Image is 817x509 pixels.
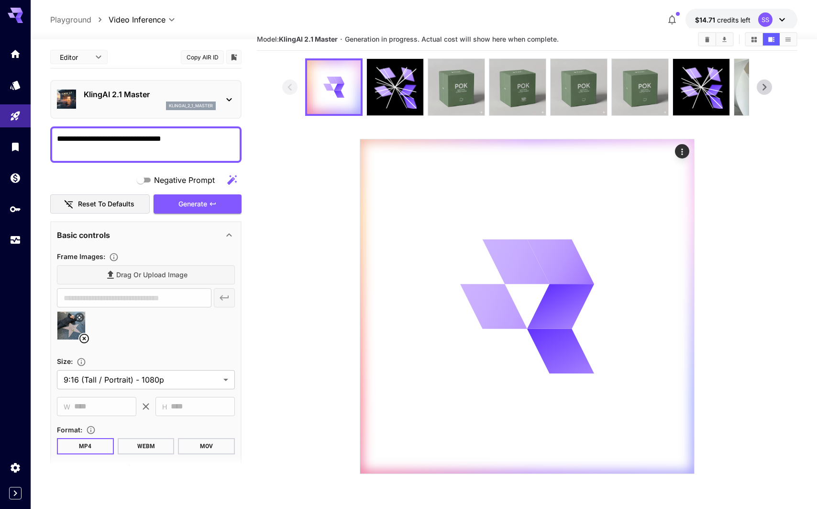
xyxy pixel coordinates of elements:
[118,438,175,454] button: WEBM
[57,438,114,454] button: MP4
[551,59,607,115] img: 1ukGdwAAAAZJREFUAwCIecyUVYJpegAAAABJRU5ErkJggg==
[10,110,21,122] div: Playground
[169,102,213,109] p: klingai_2_1_master
[780,33,796,45] button: Show videos in list view
[57,229,110,241] p: Basic controls
[10,172,21,184] div: Wallet
[178,198,207,210] span: Generate
[50,194,150,214] button: Reset to defaults
[178,438,235,454] button: MOV
[60,52,89,62] span: Editor
[746,33,762,45] button: Show videos in grid view
[73,357,90,367] button: Adjust the dimensions of the generated image by specifying its width and height in pixels, or sel...
[717,16,751,24] span: credits left
[109,14,166,25] span: Video Inference
[699,33,716,45] button: Clear videos
[257,35,338,43] span: Model:
[685,9,797,31] button: $14.71082SS
[9,487,22,499] button: Expand sidebar
[64,374,220,385] span: 9:16 (Tall / Portrait) - 1080p
[279,35,338,43] b: KlingAI 2.1 Master
[50,14,109,25] nav: breadcrumb
[181,50,224,64] button: Copy AIR ID
[162,401,167,412] span: H
[698,32,734,46] div: Clear videosDownload All
[716,33,733,45] button: Download All
[345,35,559,43] span: Generation in progress. Actual cost will show here when complete.
[105,252,122,262] button: Upload frame images.
[57,252,105,260] span: Frame Images :
[763,33,780,45] button: Show videos in video view
[82,425,99,435] button: Choose the file format for the output video.
[10,234,21,246] div: Usage
[695,16,717,24] span: $14.71
[84,89,216,100] p: KlingAI 2.1 Master
[64,401,70,412] span: W
[57,85,235,114] div: KlingAI 2.1 Masterklingai_2_1_master
[154,194,242,214] button: Generate
[10,203,21,215] div: API Keys
[57,426,82,434] span: Format :
[734,59,791,115] img: 9SblApAAAABklEQVQDAITksqENkG06AAAAAElFTkSuQmCC
[10,141,21,153] div: Library
[57,224,235,247] div: Basic controls
[428,59,485,115] img: wkBI7gAAAAZJREFUAwAHH3BSlpX+tAAAAABJRU5ErkJggg==
[695,15,751,25] div: $14.71082
[489,59,546,115] img: ewAAAAAElFTkSuQmCC
[758,12,773,27] div: SS
[10,462,21,474] div: Settings
[745,32,797,46] div: Show videos in grid viewShow videos in video viewShow videos in list view
[340,34,342,45] p: ·
[10,79,21,91] div: Models
[230,51,238,63] button: Add to library
[10,45,21,57] div: Home
[50,14,91,25] a: Playground
[57,357,73,365] span: Size :
[154,174,215,186] span: Negative Prompt
[612,59,668,115] img: 94kftDAAAABklEQVQDAGvIA0cGbFtkAAAAAElFTkSuQmCC
[675,144,689,158] div: Actions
